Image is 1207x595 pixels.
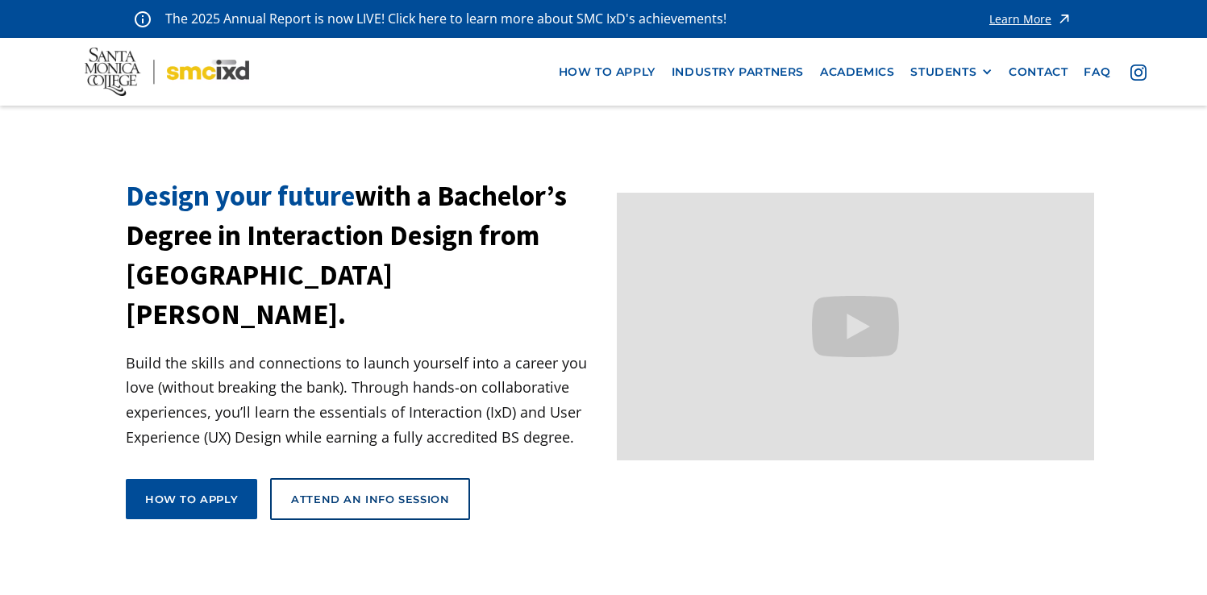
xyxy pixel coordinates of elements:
[989,8,1072,30] a: Learn More
[126,351,604,449] p: Build the skills and connections to launch yourself into a career you love (without breaking the ...
[145,492,238,506] div: How to apply
[126,479,257,519] a: How to apply
[910,65,976,79] div: STUDENTS
[270,478,470,520] a: Attend an Info Session
[551,57,664,87] a: how to apply
[617,193,1095,461] iframe: Design your future with a Bachelor's Degree in Interaction Design from Santa Monica College
[85,48,249,96] img: Santa Monica College - SMC IxD logo
[989,14,1051,25] div: Learn More
[812,57,902,87] a: Academics
[910,65,993,79] div: STUDENTS
[1056,8,1072,30] img: icon - arrow - alert
[1130,64,1147,81] img: icon - instagram
[165,8,728,30] p: The 2025 Annual Report is now LIVE! Click here to learn more about SMC IxD's achievements!
[126,178,355,214] span: Design your future
[1076,57,1118,87] a: faq
[1001,57,1076,87] a: contact
[664,57,812,87] a: industry partners
[291,492,449,506] div: Attend an Info Session
[135,10,151,27] img: icon - information - alert
[126,177,604,335] h1: with a Bachelor’s Degree in Interaction Design from [GEOGRAPHIC_DATA][PERSON_NAME].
